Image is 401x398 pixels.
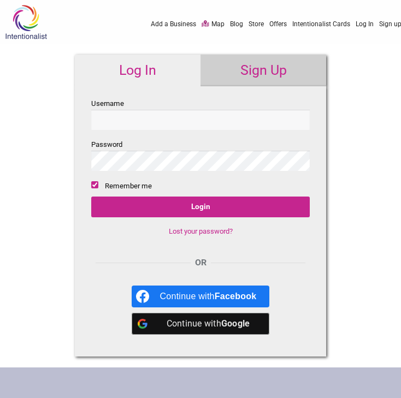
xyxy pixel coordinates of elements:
div: Continue with [160,286,257,307]
input: Password [91,151,310,171]
a: Store [249,19,264,29]
label: Remember me [105,180,152,193]
a: Lost your password? [169,227,233,235]
a: Sign Up [200,55,326,86]
input: Login [91,197,310,217]
a: Blog [230,19,243,29]
label: Password [91,138,310,171]
a: Intentionalist Cards [292,19,350,29]
a: Log In [356,19,374,29]
a: Continue with <b>Facebook</b> [132,286,270,307]
label: Username [91,97,310,130]
a: Map [202,19,225,29]
a: Offers [269,19,287,29]
b: Google [221,318,250,329]
a: Continue with <b>Google</b> [132,313,270,335]
input: Username [91,110,310,130]
b: Facebook [215,292,257,301]
a: Add a Business [151,19,196,29]
a: Log In [75,55,200,86]
div: OR [91,256,310,269]
div: Continue with [160,313,257,335]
